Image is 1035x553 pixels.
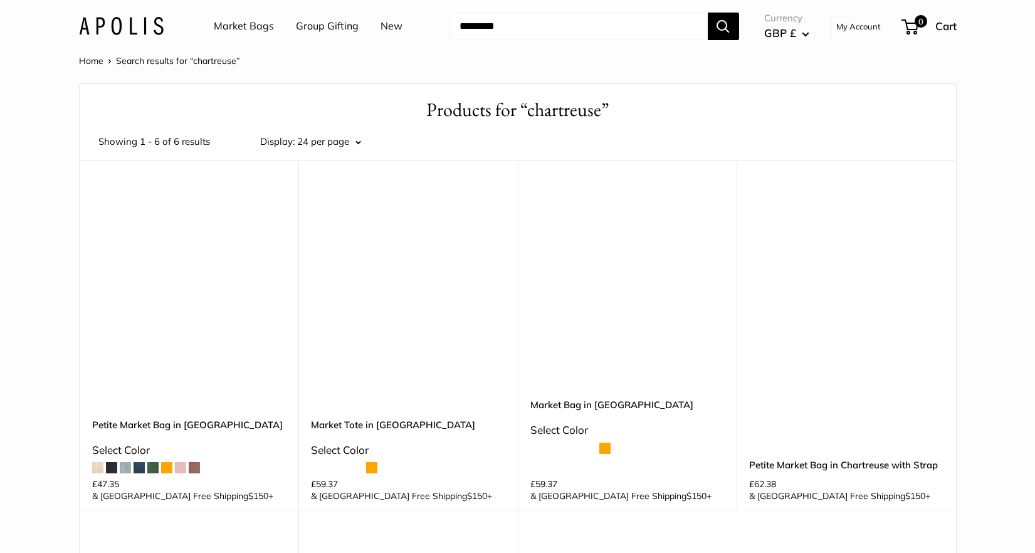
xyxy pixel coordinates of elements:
img: Apolis [79,17,164,35]
span: Search results for “chartreuse” [116,55,240,66]
a: Petite Market Bag in Chartreuse with StrapPetite Market Bag in Chartreuse with Strap [749,191,943,386]
span: $150 [248,490,268,502]
a: New [381,17,402,36]
span: & [GEOGRAPHIC_DATA] Free Shipping + [311,492,492,500]
a: Market Bag in [GEOGRAPHIC_DATA] [530,398,725,412]
a: My Account [836,19,881,34]
a: Market Tote in ChartreuseMarket Tote in Chartreuse [311,191,505,386]
span: GBP £ [764,26,796,39]
button: GBP £ [764,23,809,43]
span: Cart [935,19,957,33]
span: £59.37 [530,480,557,488]
span: Showing 1 - 6 of 6 results [98,133,210,150]
span: £59.37 [311,480,338,488]
span: Currency [764,9,809,27]
span: & [GEOGRAPHIC_DATA] Free Shipping + [92,492,273,500]
div: Select Color [92,440,286,460]
a: Group Gifting [296,17,359,36]
span: 24 per page [297,135,349,147]
a: 0 Cart [903,16,957,36]
a: Market Bags [214,17,274,36]
a: Petite Market Bag in [GEOGRAPHIC_DATA] [92,418,286,432]
label: Display: [260,133,295,150]
a: Petite Market Bag in ChartreusePetite Market Bag in Chartreuse [92,191,286,386]
input: Search... [449,13,708,40]
h1: Products for “chartreuse” [98,97,937,124]
span: $150 [467,490,487,502]
a: Market Tote in [GEOGRAPHIC_DATA] [311,418,505,432]
span: & [GEOGRAPHIC_DATA] Free Shipping + [530,492,712,500]
span: $150 [686,490,707,502]
span: $150 [905,490,925,502]
nav: Breadcrumb [79,53,240,69]
span: & [GEOGRAPHIC_DATA] Free Shipping + [749,492,930,500]
span: £47.35 [92,480,119,488]
a: Home [79,55,103,66]
a: Market Bag in ChartreuseMarket Bag in Chartreuse [530,191,725,386]
div: Select Color [530,420,725,440]
button: 24 per page [297,133,361,150]
div: Select Color [311,440,505,460]
button: Search [708,13,739,40]
span: £62.38 [749,480,776,488]
a: Petite Market Bag in Chartreuse with Strap [749,458,943,472]
span: 0 [914,15,927,28]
